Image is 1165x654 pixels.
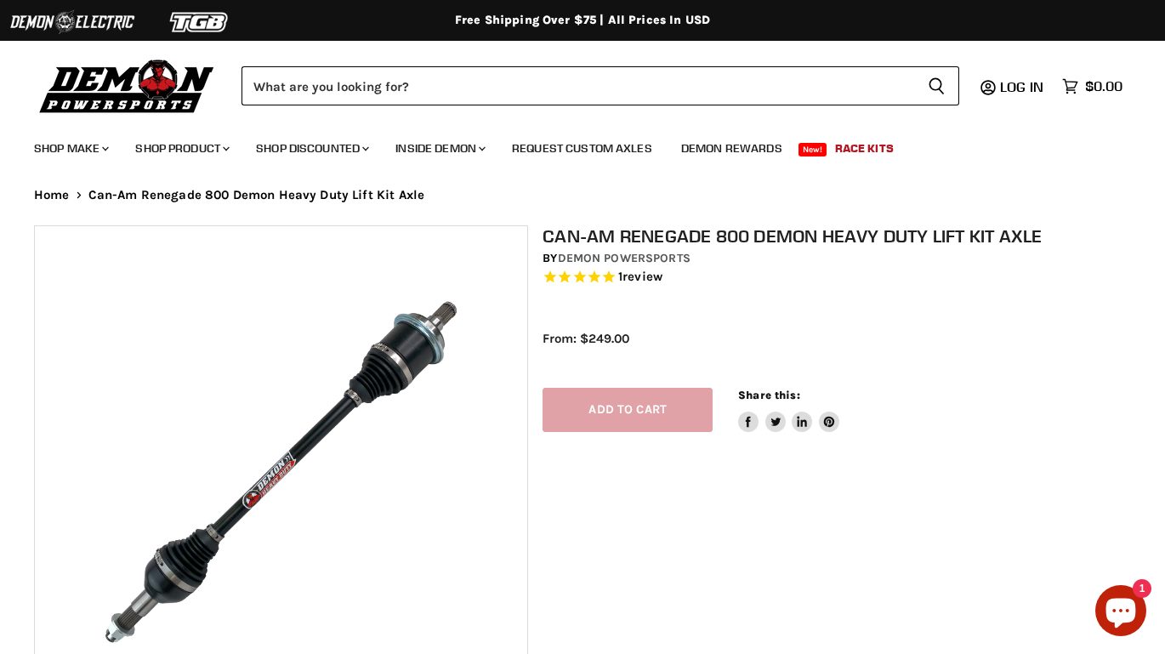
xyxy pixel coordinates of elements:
form: Product [242,66,959,105]
a: Shop Discounted [243,131,379,166]
a: Race Kits [822,131,906,166]
a: Home [34,188,70,202]
span: Log in [1000,78,1043,95]
img: Demon Electric Logo 2 [9,6,136,38]
a: $0.00 [1054,74,1131,99]
a: Demon Rewards [668,131,795,166]
aside: Share this: [738,388,839,433]
span: $0.00 [1085,78,1122,94]
a: Demon Powersports [558,251,690,265]
div: by [543,249,1146,268]
a: Inside Demon [383,131,496,166]
inbox-online-store-chat: Shopify online store chat [1090,585,1151,640]
span: Rated 5.0 out of 5 stars 1 reviews [543,269,1146,287]
span: 1 reviews [618,269,662,284]
span: From: $249.00 [543,331,629,346]
button: Search [914,66,959,105]
ul: Main menu [21,124,1118,166]
a: Shop Product [122,131,240,166]
input: Search [242,66,914,105]
a: Shop Make [21,131,119,166]
h1: Can-Am Renegade 800 Demon Heavy Duty Lift Kit Axle [543,225,1146,247]
a: Request Custom Axles [499,131,665,166]
img: TGB Logo 2 [136,6,264,38]
span: New! [798,143,827,156]
a: Log in [992,79,1054,94]
span: Can-Am Renegade 800 Demon Heavy Duty Lift Kit Axle [88,188,425,202]
span: Share this: [738,389,799,401]
span: review [622,269,662,284]
img: Demon Powersports [34,55,220,116]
